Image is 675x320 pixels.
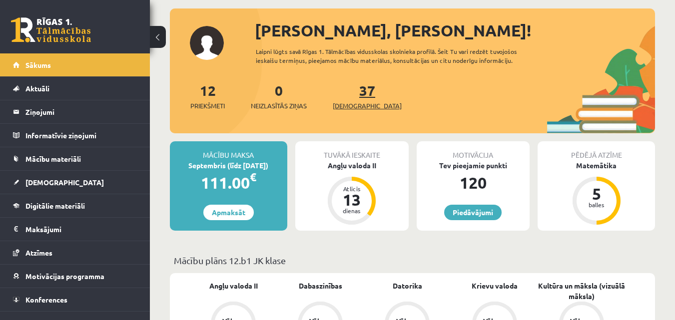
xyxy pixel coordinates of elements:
div: balles [582,202,612,208]
div: Motivācija [417,141,530,160]
a: Ziņojumi [13,100,137,123]
a: Krievu valoda [472,281,518,291]
a: Motivācijas programma [13,265,137,288]
a: Apmaksāt [203,205,254,220]
a: Dabaszinības [299,281,342,291]
a: Aktuāli [13,77,137,100]
a: Informatīvie ziņojumi [13,124,137,147]
a: Mācību materiāli [13,147,137,170]
div: Pēdējā atzīme [538,141,655,160]
a: Piedāvājumi [444,205,502,220]
div: Matemātika [538,160,655,171]
legend: Ziņojumi [25,100,137,123]
span: Digitālie materiāli [25,201,85,210]
div: [PERSON_NAME], [PERSON_NAME]! [255,18,655,42]
a: Maksājumi [13,218,137,241]
a: 12Priekšmeti [190,81,225,111]
a: Atzīmes [13,241,137,264]
div: 111.00 [170,171,287,195]
span: Mācību materiāli [25,154,81,163]
span: € [250,170,256,184]
a: Rīgas 1. Tālmācības vidusskola [11,17,91,42]
div: Tev pieejamie punkti [417,160,530,171]
a: 0Neizlasītās ziņas [251,81,307,111]
a: [DEMOGRAPHIC_DATA] [13,171,137,194]
div: Atlicis [337,186,367,192]
a: Konferences [13,288,137,311]
a: Angļu valoda II [209,281,258,291]
div: Laipni lūgts savā Rīgas 1. Tālmācības vidusskolas skolnieka profilā. Šeit Tu vari redzēt tuvojošo... [256,47,547,65]
div: Septembris (līdz [DATE]) [170,160,287,171]
legend: Maksājumi [25,218,137,241]
a: 37[DEMOGRAPHIC_DATA] [333,81,402,111]
span: Aktuāli [25,84,49,93]
div: 13 [337,192,367,208]
div: dienas [337,208,367,214]
a: Kultūra un māksla (vizuālā māksla) [538,281,625,302]
div: 120 [417,171,530,195]
span: Konferences [25,295,67,304]
span: [DEMOGRAPHIC_DATA] [333,101,402,111]
div: Tuvākā ieskaite [295,141,409,160]
span: Atzīmes [25,248,52,257]
p: Mācību plāns 12.b1 JK klase [174,254,651,267]
div: 5 [582,186,612,202]
span: [DEMOGRAPHIC_DATA] [25,178,104,187]
a: Angļu valoda II Atlicis 13 dienas [295,160,409,226]
a: Datorika [393,281,422,291]
a: Matemātika 5 balles [538,160,655,226]
span: Neizlasītās ziņas [251,101,307,111]
legend: Informatīvie ziņojumi [25,124,137,147]
span: Sākums [25,60,51,69]
div: Angļu valoda II [295,160,409,171]
a: Sākums [13,53,137,76]
div: Mācību maksa [170,141,287,160]
span: Priekšmeti [190,101,225,111]
a: Digitālie materiāli [13,194,137,217]
span: Motivācijas programma [25,272,104,281]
